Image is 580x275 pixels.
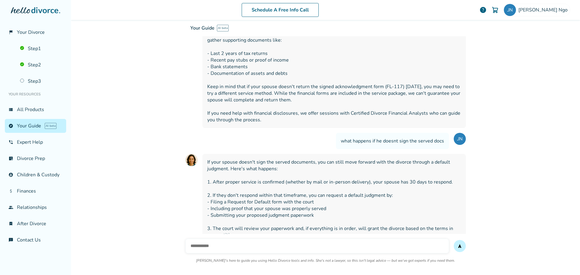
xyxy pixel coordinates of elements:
[8,30,13,35] span: flag_2
[5,103,66,117] a: view_listAll Products
[45,123,56,129] span: AI beta
[5,217,66,231] a: bookmark_checkAfter Divorce
[217,25,229,31] span: AI beta
[196,258,455,263] p: [PERSON_NAME]'s here to guide you using Hello Divorce tools and info. She's not a lawyer, so this...
[5,25,66,39] a: flag_2Your Divorce
[8,238,13,242] span: chat_info
[190,25,214,31] span: Your Guide
[8,172,13,177] span: account_child
[185,154,198,166] img: AI Assistant
[5,184,66,198] a: attach_moneyFinances
[8,107,13,112] span: view_list
[5,233,66,247] a: chat_infoContact Us
[8,189,13,193] span: attach_money
[17,29,45,36] span: Your Divorce
[491,6,499,14] img: Cart
[5,152,66,165] a: list_alt_checkDivorce Prep
[341,138,444,144] span: what happens if he doesnt sign the served docs
[479,6,487,14] a: help
[518,7,570,13] span: [PERSON_NAME] Ngo
[16,42,66,56] a: Step1
[8,221,13,226] span: bookmark_check
[5,168,66,182] a: account_childChildren & Custody
[8,123,13,128] span: explore
[5,88,66,100] li: Your Resources
[8,140,13,145] span: phone_in_talk
[16,74,66,88] a: Step3
[16,58,66,72] a: Step2
[504,4,516,16] img: jessica.ngo0406@gmail.com
[5,135,66,149] a: phone_in_talkExpert Help
[8,156,13,161] span: list_alt_check
[445,32,580,275] iframe: Chat Widget
[8,205,13,210] span: group
[5,119,66,133] a: exploreYour GuideAI beta
[242,3,319,17] a: Schedule A Free Info Call
[5,200,66,214] a: groupRelationships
